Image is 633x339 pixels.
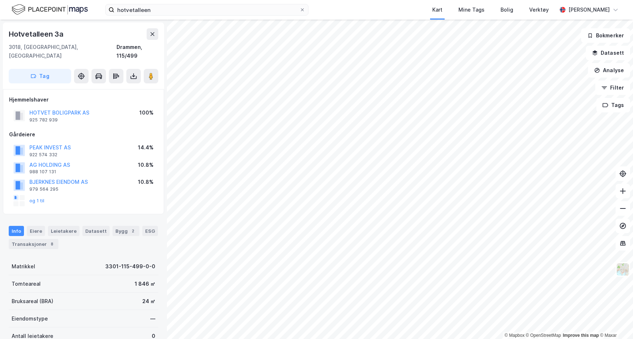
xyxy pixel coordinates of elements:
button: Analyse [588,63,630,78]
button: Datasett [586,46,630,60]
input: Søk på adresse, matrikkel, gårdeiere, leietakere eller personer [114,4,299,15]
div: [PERSON_NAME] [568,5,610,14]
div: 10.8% [138,178,154,186]
div: 922 574 332 [29,152,57,158]
button: Bokmerker [581,28,630,43]
div: 8 [48,240,56,248]
div: Bruksareal (BRA) [12,297,53,306]
a: Improve this map [563,333,599,338]
div: 2 [129,227,136,235]
div: Bygg [113,226,139,236]
div: Gårdeiere [9,130,158,139]
div: Hotvetalleen 3a [9,28,65,40]
div: Leietakere [48,226,79,236]
div: 100% [139,108,154,117]
div: Hjemmelshaver [9,95,158,104]
img: logo.f888ab2527a4732fd821a326f86c7f29.svg [12,3,88,16]
div: Drammen, 115/499 [117,43,158,60]
div: Tomteareal [12,280,41,288]
iframe: Chat Widget [597,304,633,339]
div: 988 107 131 [29,169,56,175]
div: 3301-115-499-0-0 [105,262,155,271]
div: — [150,314,155,323]
div: 979 564 295 [29,186,58,192]
div: 3018, [GEOGRAPHIC_DATA], [GEOGRAPHIC_DATA] [9,43,117,60]
div: Verktøy [529,5,549,14]
button: Tag [9,69,71,83]
div: Kart [432,5,442,14]
div: 925 782 939 [29,117,58,123]
div: Eiere [27,226,45,236]
div: Mine Tags [458,5,485,14]
button: Tags [596,98,630,112]
div: ESG [142,226,158,236]
div: Eiendomstype [12,314,48,323]
div: 10.8% [138,161,154,169]
div: Kontrollprogram for chat [597,304,633,339]
img: Z [616,262,630,276]
a: Mapbox [505,333,524,338]
div: 1 846 ㎡ [135,280,155,288]
div: Datasett [82,226,110,236]
div: Transaksjoner [9,239,58,249]
div: Bolig [501,5,513,14]
div: Matrikkel [12,262,35,271]
div: 24 ㎡ [142,297,155,306]
div: Info [9,226,24,236]
a: OpenStreetMap [526,333,561,338]
button: Filter [595,80,630,95]
div: 14.4% [138,143,154,152]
